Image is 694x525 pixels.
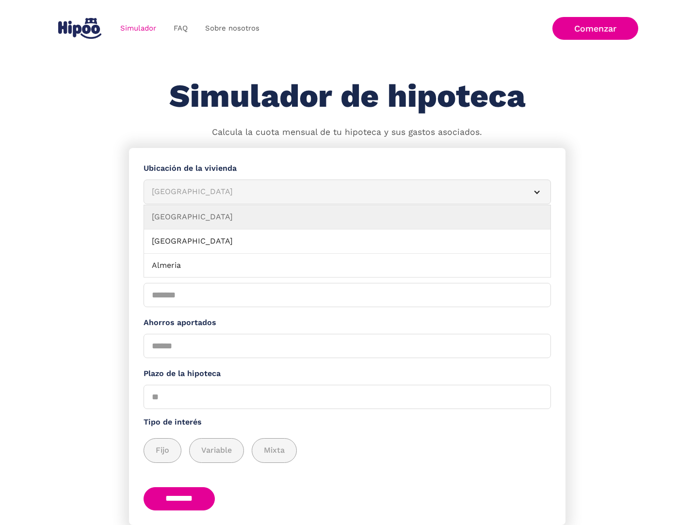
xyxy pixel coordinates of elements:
[129,148,565,525] form: Simulador Form
[169,79,525,114] h1: Simulador de hipoteca
[56,14,104,43] a: home
[264,444,285,457] span: Mixta
[152,186,519,198] div: [GEOGRAPHIC_DATA]
[165,19,196,38] a: FAQ
[552,17,638,40] a: Comenzar
[196,19,268,38] a: Sobre nosotros
[144,205,550,230] a: [GEOGRAPHIC_DATA]
[144,205,551,278] nav: [GEOGRAPHIC_DATA]
[144,254,550,278] a: Almeria
[212,126,482,139] p: Calcula la cuota mensual de tu hipoteca y sus gastos asociados.
[156,444,169,457] span: Fijo
[144,317,551,329] label: Ahorros aportados
[112,19,165,38] a: Simulador
[144,230,550,254] a: [GEOGRAPHIC_DATA]
[201,444,232,457] span: Variable
[144,416,551,428] label: Tipo de interés
[144,180,551,204] article: [GEOGRAPHIC_DATA]
[144,163,551,175] label: Ubicación de la vivienda
[144,438,551,463] div: add_description_here
[144,368,551,380] label: Plazo de la hipoteca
